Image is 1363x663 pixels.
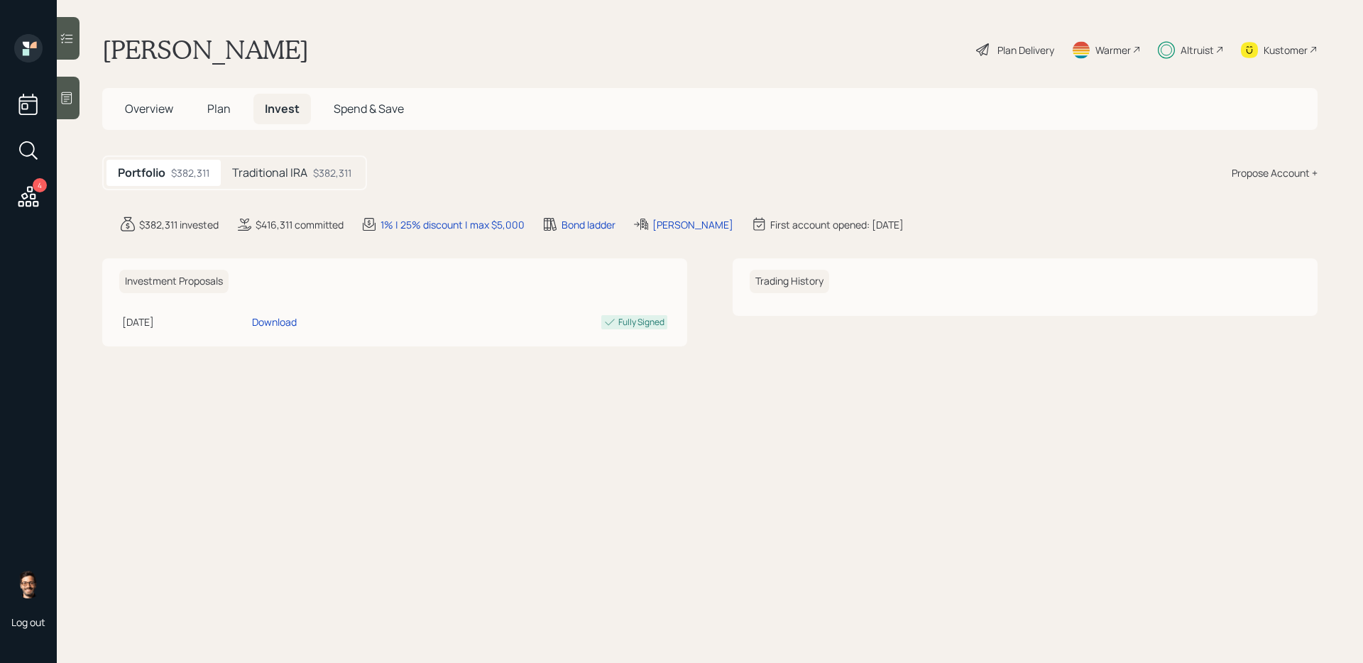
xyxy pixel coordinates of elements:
[139,217,219,232] div: $382,311 invested
[562,217,615,232] div: Bond ladder
[33,178,47,192] div: 4
[313,165,351,180] div: $382,311
[118,166,165,180] h5: Portfolio
[207,101,231,116] span: Plan
[102,34,309,65] h1: [PERSON_NAME]
[252,314,297,329] div: Download
[1095,43,1131,57] div: Warmer
[256,217,344,232] div: $416,311 committed
[171,165,209,180] div: $382,311
[122,314,246,329] div: [DATE]
[334,101,404,116] span: Spend & Save
[381,217,525,232] div: 1% | 25% discount | max $5,000
[997,43,1054,57] div: Plan Delivery
[11,615,45,629] div: Log out
[125,101,173,116] span: Overview
[232,166,307,180] h5: Traditional IRA
[1181,43,1214,57] div: Altruist
[652,217,733,232] div: [PERSON_NAME]
[119,270,229,293] h6: Investment Proposals
[1264,43,1308,57] div: Kustomer
[618,316,664,329] div: Fully Signed
[14,570,43,598] img: sami-boghos-headshot.png
[265,101,300,116] span: Invest
[750,270,829,293] h6: Trading History
[770,217,904,232] div: First account opened: [DATE]
[1232,165,1318,180] div: Propose Account +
